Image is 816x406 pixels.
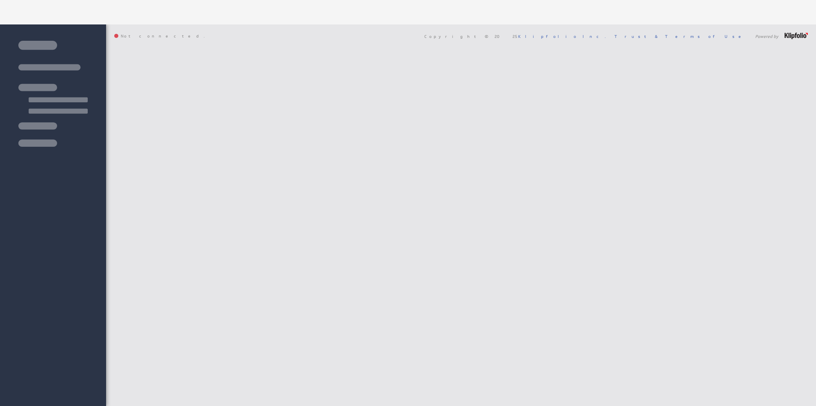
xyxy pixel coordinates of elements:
span: Powered by [755,34,778,38]
img: skeleton-sidenav.svg [18,41,88,147]
a: Trust & Terms of Use [614,33,747,39]
span: Copyright © 2025 [424,34,606,38]
span: Not connected. [114,34,205,39]
img: logo-footer.png [785,33,808,39]
a: Klipfolio Inc. [518,33,606,39]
